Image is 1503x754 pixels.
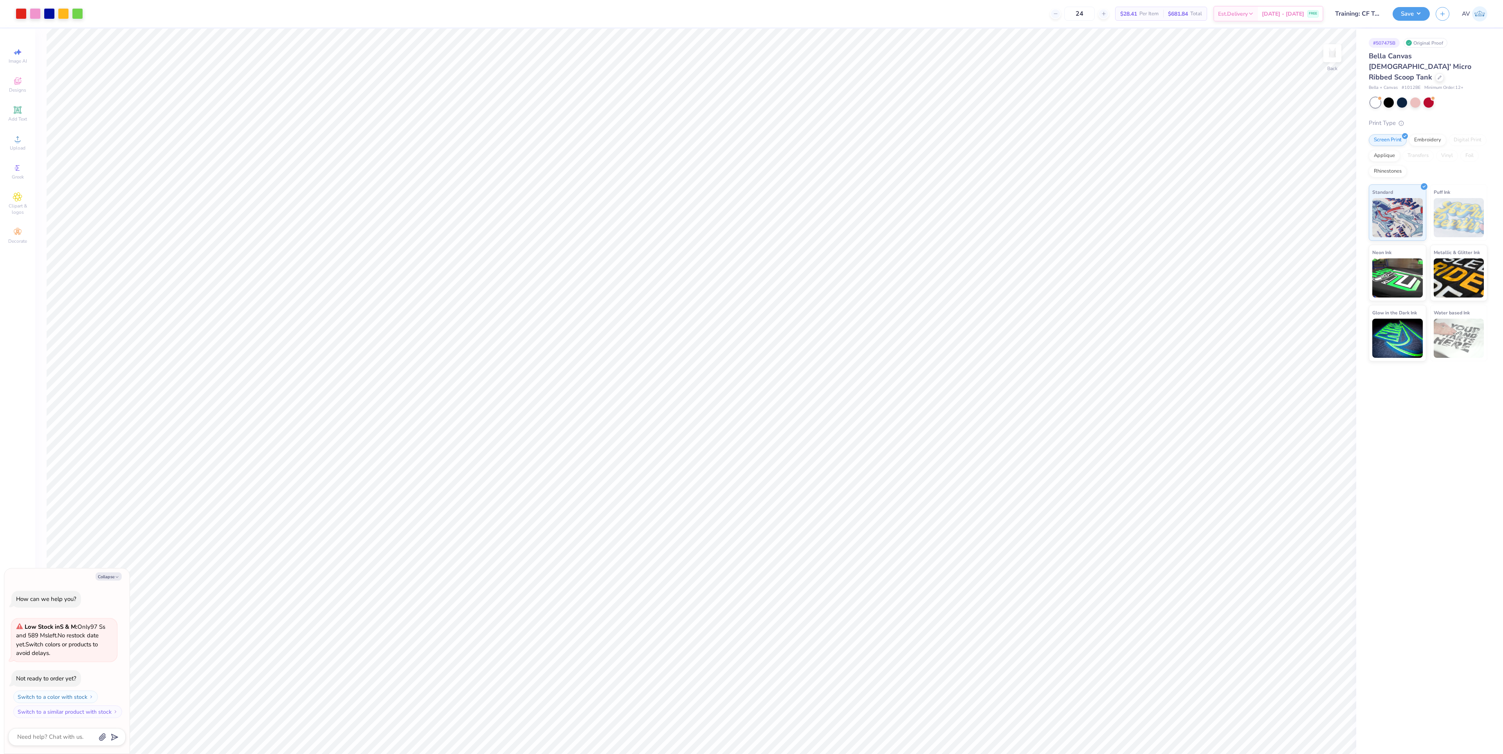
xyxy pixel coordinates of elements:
[16,675,76,682] div: Not ready to order yet?
[1449,134,1487,146] div: Digital Print
[1369,134,1407,146] div: Screen Print
[1218,10,1248,18] span: Est. Delivery
[1462,9,1470,18] span: AV
[25,623,77,631] strong: Low Stock in S & M :
[1434,248,1480,256] span: Metallic & Glitter Ink
[1190,10,1202,18] span: Total
[1369,85,1398,91] span: Bella + Canvas
[13,705,122,718] button: Switch to a similar product with stock
[1462,6,1487,22] a: AV
[1329,6,1387,22] input: Untitled Design
[1372,188,1393,196] span: Standard
[1434,198,1484,237] img: Puff Ink
[1372,248,1391,256] span: Neon Ink
[1404,38,1447,48] div: Original Proof
[1325,45,1340,61] img: Back
[9,58,27,64] span: Image AI
[12,174,24,180] span: Greek
[16,595,76,603] div: How can we help you?
[1434,188,1450,196] span: Puff Ink
[8,238,27,244] span: Decorate
[1372,198,1423,237] img: Standard
[1369,38,1400,48] div: # 507475B
[1369,119,1487,128] div: Print Type
[1393,7,1430,21] button: Save
[1372,258,1423,298] img: Neon Ink
[10,145,25,151] span: Upload
[1369,166,1407,177] div: Rhinestones
[1369,150,1400,162] div: Applique
[1402,150,1434,162] div: Transfers
[1139,10,1159,18] span: Per Item
[89,694,94,699] img: Switch to a color with stock
[1460,150,1479,162] div: Foil
[1372,319,1423,358] img: Glow in the Dark Ink
[16,623,105,657] span: Only 97 Ss and 589 Ms left. Switch colors or products to avoid delays.
[13,691,98,703] button: Switch to a color with stock
[1372,308,1417,317] span: Glow in the Dark Ink
[8,116,27,122] span: Add Text
[1064,7,1095,21] input: – –
[9,87,26,93] span: Designs
[1434,258,1484,298] img: Metallic & Glitter Ink
[1409,134,1446,146] div: Embroidery
[1120,10,1137,18] span: $28.41
[1168,10,1188,18] span: $681.84
[1424,85,1463,91] span: Minimum Order: 12 +
[1434,308,1470,317] span: Water based Ink
[1327,65,1337,72] div: Back
[1436,150,1458,162] div: Vinyl
[1402,85,1420,91] span: # 1012BE
[1262,10,1304,18] span: [DATE] - [DATE]
[1309,11,1317,16] span: FREE
[96,572,122,581] button: Collapse
[1472,6,1487,22] img: Aargy Velasco
[1369,51,1471,82] span: Bella Canvas [DEMOGRAPHIC_DATA]' Micro Ribbed Scoop Tank
[113,709,118,714] img: Switch to a similar product with stock
[1434,319,1484,358] img: Water based Ink
[16,631,99,648] span: No restock date yet.
[4,203,31,215] span: Clipart & logos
